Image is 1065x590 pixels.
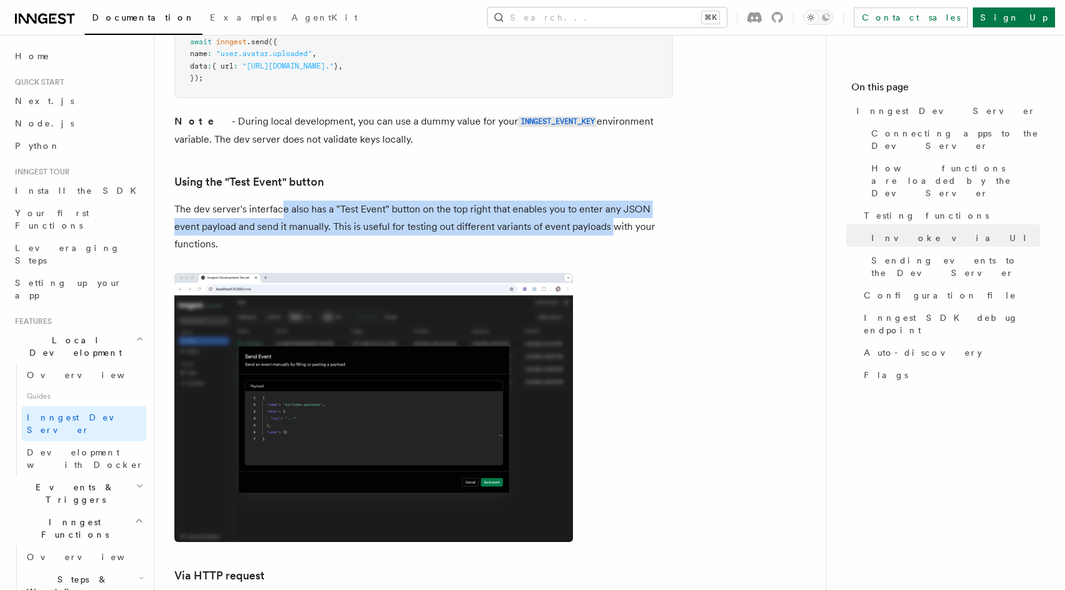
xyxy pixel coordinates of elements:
[190,62,207,70] span: data
[268,37,277,46] span: ({
[10,316,52,326] span: Features
[174,567,265,584] a: Via HTTP request
[207,62,212,70] span: :
[92,12,195,22] span: Documentation
[247,37,268,46] span: .send
[10,135,146,157] a: Python
[856,105,1036,117] span: Inngest Dev Server
[10,476,146,511] button: Events & Triggers
[10,202,146,237] a: Your first Functions
[284,4,365,34] a: AgentKit
[10,167,70,177] span: Inngest tour
[334,62,338,70] span: }
[864,289,1016,302] span: Configuration file
[10,481,136,506] span: Events & Triggers
[190,37,212,46] span: await
[866,227,1040,249] a: Invoke via UI
[859,341,1040,364] a: Auto-discovery
[174,113,673,148] p: - During local development, you can use a dummy value for your environment variable. The dev serv...
[15,50,50,62] span: Home
[15,96,74,106] span: Next.js
[10,511,146,546] button: Inngest Functions
[15,208,89,231] span: Your first Functions
[338,62,343,70] span: ,
[871,127,1040,152] span: Connecting apps to the Dev Server
[859,204,1040,227] a: Testing functions
[22,386,146,406] span: Guides
[10,179,146,202] a: Install the SDK
[864,346,982,359] span: Auto-discovery
[234,62,238,70] span: :
[202,4,284,34] a: Examples
[10,364,146,476] div: Local Development
[27,370,155,380] span: Overview
[207,49,212,58] span: :
[973,7,1055,27] a: Sign Up
[312,49,316,58] span: ,
[518,115,597,127] a: INNGEST_EVENT_KEY
[864,312,1040,336] span: Inngest SDK debug endpoint
[702,11,719,24] kbd: ⌘K
[10,334,136,359] span: Local Development
[15,141,60,151] span: Python
[10,112,146,135] a: Node.js
[22,441,146,476] a: Development with Docker
[212,62,234,70] span: { url
[174,273,573,543] img: dev-server-send-event-modal-2025-01-15.png
[216,37,247,46] span: inngest
[27,447,144,470] span: Development with Docker
[27,412,133,435] span: Inngest Dev Server
[22,546,146,568] a: Overview
[859,284,1040,307] a: Configuration file
[291,12,357,22] span: AgentKit
[10,237,146,272] a: Leveraging Steps
[22,364,146,386] a: Overview
[488,7,727,27] button: Search...⌘K
[15,243,120,265] span: Leveraging Steps
[174,173,324,191] a: Using the "Test Event" button
[190,74,203,82] span: });
[242,62,334,70] span: "[URL][DOMAIN_NAME]."
[10,272,146,307] a: Setting up your app
[15,186,144,196] span: Install the SDK
[851,100,1040,122] a: Inngest Dev Server
[518,117,597,127] code: INNGEST_EVENT_KEY
[85,4,202,35] a: Documentation
[174,115,232,127] strong: Note
[864,209,989,222] span: Testing functions
[864,369,908,381] span: Flags
[190,49,207,58] span: name
[871,162,1040,199] span: How functions are loaded by the Dev Server
[216,49,312,58] span: "user.avatar.uploaded"
[15,278,122,300] span: Setting up your app
[866,249,1040,284] a: Sending events to the Dev Server
[174,201,673,253] p: The dev server's interface also has a "Test Event" button on the top right that enables you to en...
[803,10,833,25] button: Toggle dark mode
[10,90,146,112] a: Next.js
[859,307,1040,341] a: Inngest SDK debug endpoint
[10,77,64,87] span: Quick start
[15,118,74,128] span: Node.js
[854,7,968,27] a: Contact sales
[10,329,146,364] button: Local Development
[27,552,155,562] span: Overview
[10,516,135,541] span: Inngest Functions
[871,232,1037,244] span: Invoke via UI
[851,80,1040,100] h4: On this page
[866,157,1040,204] a: How functions are loaded by the Dev Server
[859,364,1040,386] a: Flags
[871,254,1040,279] span: Sending events to the Dev Server
[10,45,146,67] a: Home
[210,12,277,22] span: Examples
[22,406,146,441] a: Inngest Dev Server
[866,122,1040,157] a: Connecting apps to the Dev Server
